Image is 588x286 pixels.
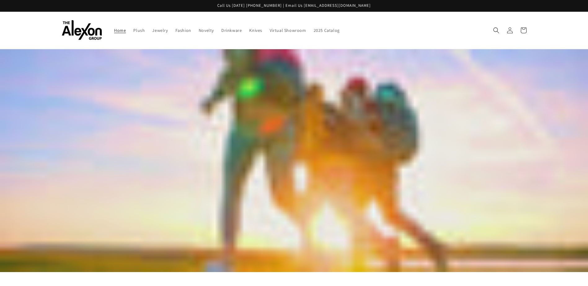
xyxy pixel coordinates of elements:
span: Fashion [175,28,191,33]
span: Virtual Showroom [270,28,306,33]
span: 2025 Catalog [314,28,340,33]
span: Home [114,28,126,33]
span: Jewelry [152,28,168,33]
a: Fashion [172,24,195,37]
a: Plush [130,24,148,37]
summary: Search [489,24,503,37]
a: Novelty [195,24,218,37]
a: Home [110,24,130,37]
span: Novelty [199,28,214,33]
a: Knives [245,24,266,37]
a: Drinkware [218,24,245,37]
a: 2025 Catalog [310,24,343,37]
span: Plush [133,28,145,33]
a: Virtual Showroom [266,24,310,37]
span: Knives [249,28,262,33]
span: Drinkware [221,28,242,33]
a: Jewelry [148,24,171,37]
img: The Alexon Group [62,20,102,40]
